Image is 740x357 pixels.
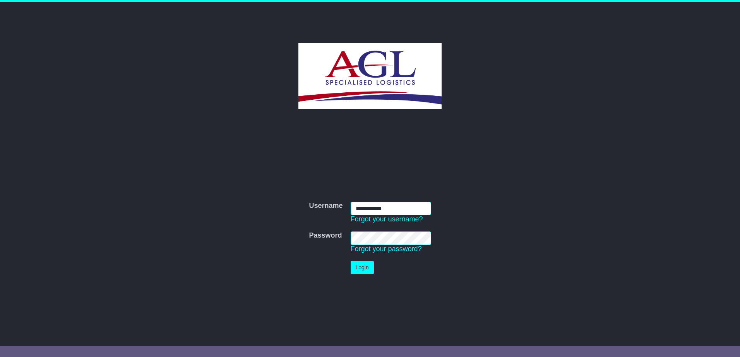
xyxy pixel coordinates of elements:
[351,261,374,274] button: Login
[309,202,343,210] label: Username
[351,215,423,223] a: Forgot your username?
[351,245,422,253] a: Forgot your password?
[298,43,441,109] img: AGL SPECIALISED LOGISTICS
[309,231,342,240] label: Password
